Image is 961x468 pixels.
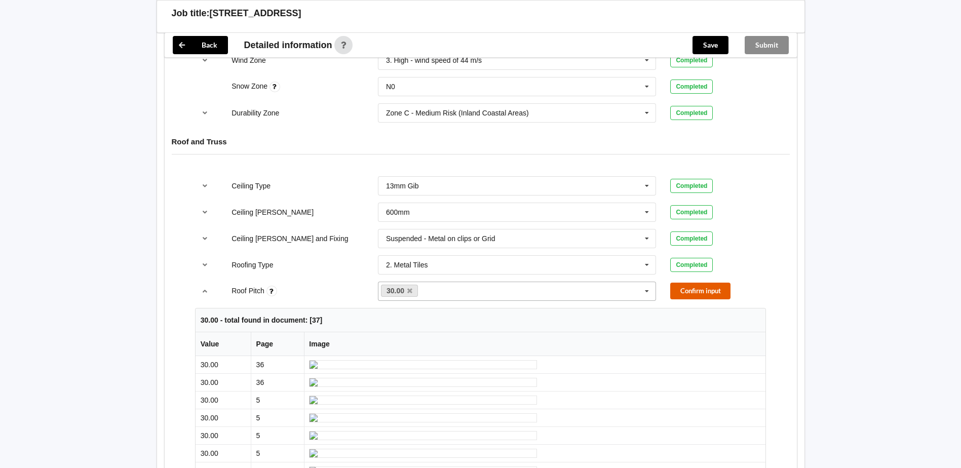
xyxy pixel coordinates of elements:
div: Completed [670,258,713,272]
td: 5 [251,426,304,444]
h3: Job title: [172,8,210,19]
td: 30.00 [196,391,251,409]
button: reference-toggle [195,256,215,274]
td: 30.00 [196,373,251,391]
div: N0 [386,83,395,90]
label: Ceiling [PERSON_NAME] and Fixing [232,235,348,243]
img: ai_input-page5-RoofPitch-1-3.jpeg [309,413,537,422]
div: Completed [670,205,713,219]
button: reference-toggle [195,104,215,122]
label: Snow Zone [232,82,270,90]
label: Roof Pitch [232,287,266,295]
label: Ceiling Type [232,182,271,190]
div: 3. High - wind speed of 44 m/s [386,57,482,64]
th: 30.00 - total found in document: [37] [196,308,765,332]
h4: Roof and Truss [172,137,790,146]
td: 5 [251,444,304,462]
div: Completed [670,179,713,193]
th: Image [304,332,765,356]
button: reference-toggle [195,203,215,221]
div: Completed [670,106,713,120]
label: Ceiling [PERSON_NAME] [232,208,314,216]
label: Durability Zone [232,109,279,117]
div: Zone C - Medium Risk (Inland Coastal Areas) [386,109,529,116]
td: 30.00 [196,356,251,373]
button: Back [173,36,228,54]
td: 30.00 [196,444,251,462]
a: 30.00 [381,285,418,297]
td: 30.00 [196,409,251,426]
div: 600mm [386,209,410,216]
th: Value [196,332,251,356]
div: 2. Metal Tiles [386,261,428,268]
div: Completed [670,53,713,67]
th: Page [251,332,304,356]
div: Completed [670,231,713,246]
td: 30.00 [196,426,251,444]
label: Wind Zone [232,56,266,64]
button: Save [693,36,728,54]
td: 36 [251,356,304,373]
span: Detailed information [244,41,332,50]
h3: [STREET_ADDRESS] [210,8,301,19]
td: 36 [251,373,304,391]
div: Suspended - Metal on clips or Grid [386,235,495,242]
img: ai_input-page36-RoofPitch-1-0.jpeg [309,360,537,369]
button: reference-toggle [195,282,215,300]
div: Completed [670,80,713,94]
label: Roofing Type [232,261,273,269]
img: ai_input-page36-RoofPitch-1-1.jpeg [309,378,537,387]
img: ai_input-page5-RoofPitch-1-2.jpeg [309,396,537,405]
div: 13mm Gib [386,182,419,189]
img: ai_input-page5-RoofPitch-1-4.jpeg [309,431,537,440]
button: reference-toggle [195,177,215,195]
button: Confirm input [670,283,731,299]
td: 5 [251,409,304,426]
button: reference-toggle [195,51,215,69]
button: reference-toggle [195,229,215,248]
td: 5 [251,391,304,409]
img: ai_input-page5-RoofPitch-1-5.jpeg [309,449,537,458]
